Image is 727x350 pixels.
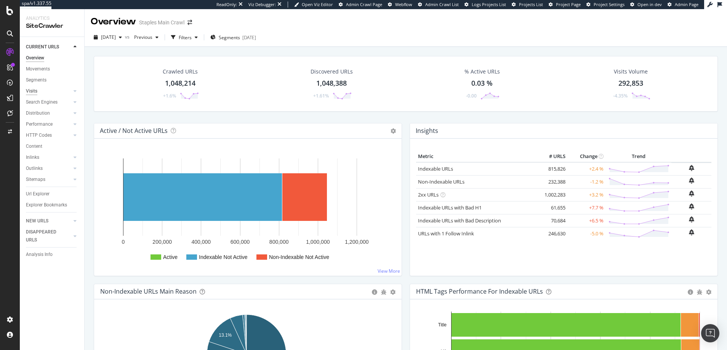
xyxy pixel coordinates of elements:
[26,176,45,184] div: Sitemaps
[207,31,259,43] button: Segments[DATE]
[302,2,333,7] span: Open Viz Editor
[26,190,79,198] a: Url Explorer
[416,151,537,162] th: Metric
[26,251,79,259] a: Analysis Info
[163,254,178,260] text: Active
[418,230,474,237] a: URLs with 1 Follow Inlink
[216,2,237,8] div: ReadOnly:
[248,2,276,8] div: Viz Debugger:
[294,2,333,8] a: Open Viz Editor
[613,93,628,99] div: -4.35%
[537,151,567,162] th: # URLS
[26,201,67,209] div: Explorer Bookmarks
[26,109,71,117] a: Distribution
[689,165,694,171] div: bell-plus
[163,68,198,75] div: Crawled URLs
[125,34,131,40] span: vs
[219,34,240,41] span: Segments
[100,288,197,295] div: Non-Indexable URLs Main Reason
[381,289,386,295] div: bug
[26,165,71,173] a: Outlinks
[26,76,79,84] a: Segments
[26,217,48,225] div: NEW URLS
[567,188,605,201] td: +3.2 %
[26,65,79,73] a: Movements
[537,162,567,176] td: 815,826
[131,34,152,40] span: Previous
[464,68,500,75] div: % Active URLs
[26,228,71,244] a: DISAPPEARED URLS
[313,93,329,99] div: +1.61%
[425,2,459,7] span: Admin Crawl List
[586,2,625,8] a: Project Settings
[472,2,506,7] span: Logs Projects List
[418,204,482,211] a: Indexable URLs with Bad H1
[594,2,625,7] span: Project Settings
[26,54,79,62] a: Overview
[630,2,662,8] a: Open in dev
[163,93,176,99] div: +1.6%
[689,203,694,209] div: bell-plus
[100,151,393,270] svg: A chart.
[26,165,43,173] div: Outlinks
[100,126,168,136] h4: Active / Not Active URLs
[618,78,643,88] div: 292,853
[418,217,501,224] a: Indexable URLs with Bad Description
[139,19,184,26] div: Staples Main Crawl
[131,31,162,43] button: Previous
[512,2,543,8] a: Projects List
[418,165,453,172] a: Indexable URLs
[688,289,693,295] div: circle-info
[168,31,201,43] button: Filters
[614,68,648,75] div: Visits Volume
[668,2,698,8] a: Admin Page
[418,178,464,185] a: Non-Indexable URLs
[26,120,53,128] div: Performance
[567,227,605,240] td: -5.0 %
[26,22,78,30] div: SiteCrawler
[537,188,567,201] td: 1,002,283
[567,214,605,227] td: +6.5 %
[152,239,172,245] text: 200,000
[199,254,248,260] text: Indexable Not Active
[91,31,125,43] button: [DATE]
[26,142,79,150] a: Content
[339,2,382,8] a: Admin Crawl Page
[26,228,64,244] div: DISAPPEARED URLS
[26,76,46,84] div: Segments
[192,239,211,245] text: 400,000
[567,151,605,162] th: Change
[26,153,39,161] div: Inlinks
[637,2,662,7] span: Open in dev
[269,254,329,260] text: Non-Indexable Not Active
[26,190,50,198] div: Url Explorer
[471,78,493,88] div: 0.03 %
[537,227,567,240] td: 246,630
[26,251,53,259] div: Analysis Info
[179,34,192,41] div: Filters
[26,120,71,128] a: Performance
[567,201,605,214] td: +7.7 %
[26,142,42,150] div: Content
[388,2,412,8] a: Webflow
[567,175,605,188] td: -1.2 %
[345,239,368,245] text: 1,200,000
[316,78,347,88] div: 1,048,388
[101,34,116,40] span: 2025 Oct. 3rd
[416,126,438,136] h4: Insights
[537,214,567,227] td: 70,684
[418,191,439,198] a: 2xx URLs
[26,131,52,139] div: HTTP Codes
[26,131,71,139] a: HTTP Codes
[26,43,59,51] div: CURRENT URLS
[269,239,289,245] text: 800,000
[605,151,671,162] th: Trend
[390,289,396,295] div: gear
[26,15,78,22] div: Analytics
[549,2,581,8] a: Project Page
[391,128,396,134] i: Options
[418,2,459,8] a: Admin Crawl List
[26,98,71,106] a: Search Engines
[26,98,58,106] div: Search Engines
[416,288,543,295] div: HTML Tags Performance for Indexable URLs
